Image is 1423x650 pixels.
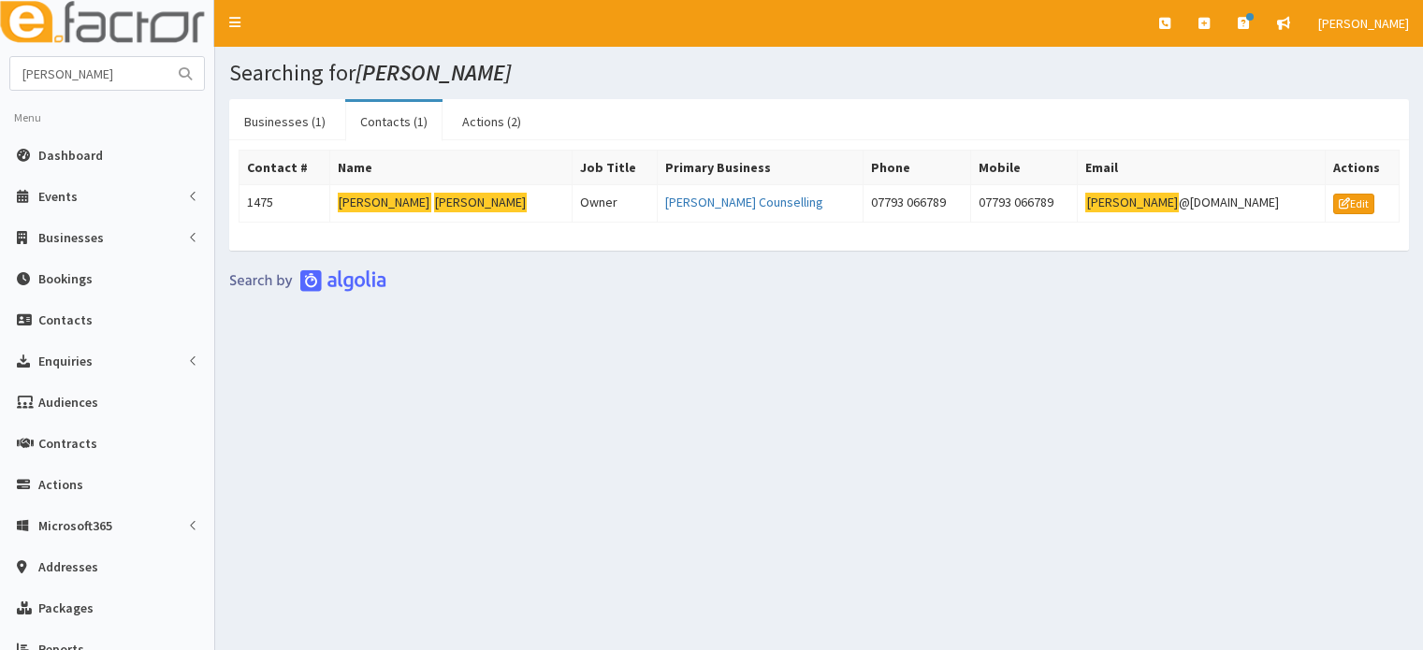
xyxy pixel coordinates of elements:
a: [PERSON_NAME] Counselling [665,194,823,210]
td: 07793 066789 [864,185,971,223]
th: Contact # [240,151,330,185]
span: Bookings [38,270,93,287]
span: Events [38,188,78,205]
i: [PERSON_NAME] [356,58,511,87]
th: Actions [1325,151,1399,185]
td: 1475 [240,185,330,223]
span: Packages [38,599,94,616]
span: Addresses [38,558,98,575]
input: Search... [10,57,167,90]
span: Contacts [38,311,93,328]
th: Primary Business [658,151,864,185]
span: [PERSON_NAME] [1318,15,1409,32]
span: Dashboard [38,147,103,164]
td: 07793 066789 [970,185,1078,223]
th: Phone [864,151,971,185]
a: Contacts (1) [345,102,443,141]
mark: [PERSON_NAME] [338,193,431,212]
mark: [PERSON_NAME] [1085,193,1179,212]
span: Enquiries [38,353,93,369]
h1: Searching for [229,61,1409,85]
img: search-by-algolia-light-background.png [229,269,386,292]
th: Name [329,151,572,185]
td: Owner [573,185,658,223]
span: Contracts [38,435,97,452]
a: Edit [1333,194,1374,214]
a: Businesses (1) [229,102,341,141]
th: Mobile [970,151,1078,185]
span: Businesses [38,229,104,246]
th: Job Title [573,151,658,185]
span: Microsoft365 [38,517,112,534]
a: Actions (2) [447,102,536,141]
mark: [PERSON_NAME] [434,193,528,212]
td: @[DOMAIN_NAME] [1078,185,1325,223]
th: Email [1078,151,1325,185]
span: Actions [38,476,83,493]
span: Audiences [38,394,98,411]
